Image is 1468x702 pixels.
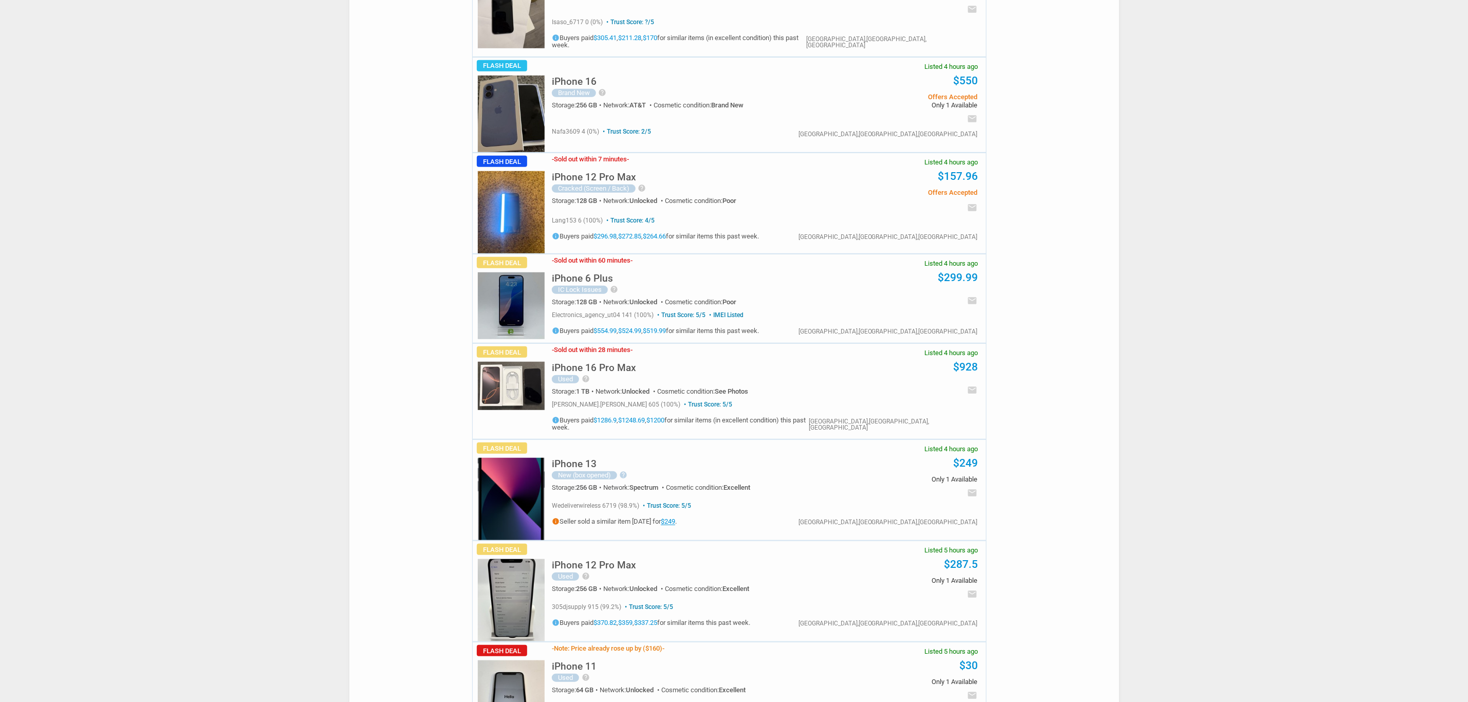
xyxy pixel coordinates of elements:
[641,502,691,509] span: Trust Score: 5/5
[552,346,633,353] h3: Sold out within 28 minutes
[629,197,657,205] span: Unlocked
[552,375,579,383] div: Used
[552,416,809,431] h5: Buyers paid , , for similar items (in excellent condition) this past week.
[665,299,736,305] div: Cosmetic condition:
[552,156,629,162] h3: Sold out within 7 minutes
[552,663,597,671] a: iPhone 11
[627,155,629,163] span: -
[938,271,978,284] a: $299.99
[925,547,978,553] span: Listed 5 hours ago
[552,502,639,509] span: wedeliverwireless 6719 (98.9%)
[599,88,607,97] i: help
[629,585,657,593] span: Unlocked
[968,202,978,213] i: email
[552,79,597,86] a: iPhone 16
[552,346,554,354] span: -
[722,298,736,306] span: Poor
[552,34,806,48] h5: Buyers paid , , for similar items (in excellent condition) this past week.
[798,620,978,626] div: [GEOGRAPHIC_DATA],[GEOGRAPHIC_DATA],[GEOGRAPHIC_DATA]
[823,678,977,685] span: Only 1 Available
[661,518,675,526] a: $249
[620,471,628,479] i: help
[603,102,654,108] div: Network:
[552,19,603,26] span: isaso_6717 0 (0%)
[576,387,589,395] span: 1 TB
[715,387,748,395] span: See Photos
[665,585,749,592] div: Cosmetic condition:
[552,416,560,424] i: info
[552,77,597,86] h5: iPhone 16
[601,128,651,135] span: Trust Score: 2/5
[603,197,665,204] div: Network:
[552,644,554,652] span: -
[552,174,636,182] a: iPhone 12 Pro Max
[707,311,744,319] span: IMEI Listed
[623,603,673,611] span: Trust Score: 5/5
[723,484,750,491] span: Excellent
[634,619,657,627] a: $337.25
[596,388,657,395] div: Network:
[552,89,596,97] div: Brand New
[477,60,527,71] span: Flash Deal
[552,365,636,373] a: iPhone 16 Pro Max
[552,273,613,283] h5: iPhone 6 Plus
[593,619,617,627] a: $370.82
[552,518,691,525] h5: Seller sold a similar item [DATE] for .
[798,234,978,240] div: [GEOGRAPHIC_DATA],[GEOGRAPHIC_DATA],[GEOGRAPHIC_DATA]
[552,661,597,671] h5: iPhone 11
[968,589,978,599] i: email
[593,34,617,42] a: $305.41
[629,101,646,109] span: AT&T
[925,349,978,356] span: Listed 4 hours ago
[477,156,527,167] span: Flash Deal
[643,233,666,241] a: $264.66
[552,128,599,135] span: nafa3609 4 (0%)
[968,114,978,124] i: email
[925,260,978,267] span: Listed 4 hours ago
[630,256,633,264] span: -
[552,560,636,570] h5: iPhone 12 Pro Max
[552,518,560,525] i: info
[477,645,527,656] span: Flash Deal
[657,388,748,395] div: Cosmetic condition:
[593,327,617,335] a: $554.99
[629,484,658,491] span: Spectrum
[552,562,636,570] a: iPhone 12 Pro Max
[622,387,649,395] span: Unlocked
[719,686,746,694] span: Excellent
[604,19,654,26] span: Trust Score: ?/5
[552,471,617,479] div: New (box opened)
[552,286,608,294] div: IC Lock Issues
[552,184,636,193] div: Cracked (Screen / Back)
[722,197,736,205] span: Poor
[582,673,590,681] i: help
[478,76,545,152] img: s-l225.jpg
[478,559,545,641] img: s-l225.jpg
[552,461,597,469] a: iPhone 13
[477,544,527,555] span: Flash Deal
[618,619,633,627] a: $359
[798,519,978,525] div: [GEOGRAPHIC_DATA],[GEOGRAPHIC_DATA],[GEOGRAPHIC_DATA]
[629,298,657,306] span: Unlocked
[960,659,978,672] a: $30
[576,101,597,109] span: 256 GB
[603,585,665,592] div: Network:
[646,417,664,424] a: $1200
[552,674,579,682] div: Used
[552,256,554,264] span: -
[552,484,603,491] div: Storage:
[552,363,636,373] h5: iPhone 16 Pro Max
[925,648,978,655] span: Listed 5 hours ago
[552,197,603,204] div: Storage:
[552,572,579,581] div: Used
[661,687,746,693] div: Cosmetic condition:
[552,311,654,319] span: electronics_agency_ut04 141 (100%)
[478,171,545,253] img: s-l225.jpg
[662,644,664,652] span: -
[925,159,978,165] span: Listed 4 hours ago
[938,170,978,182] a: $157.96
[552,459,597,469] h5: iPhone 13
[576,484,597,491] span: 256 GB
[552,172,636,182] h5: iPhone 12 Pro Max
[610,285,619,293] i: help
